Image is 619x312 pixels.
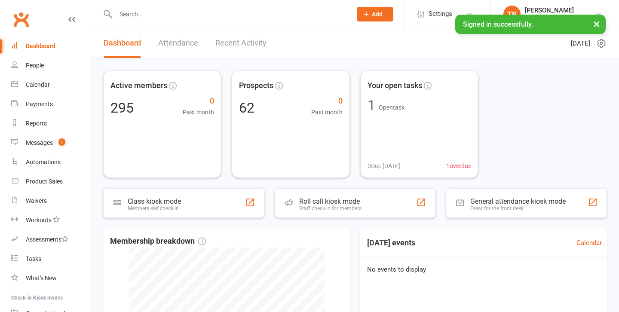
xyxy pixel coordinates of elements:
div: No events to display [357,257,610,281]
div: Staff check-in for members [299,205,362,211]
span: 1 [58,138,65,146]
a: Payments [11,95,91,114]
span: 0 [183,95,214,107]
div: 62 [239,101,254,115]
a: Automations [11,153,91,172]
span: Active members [110,80,167,92]
a: Dashboard [104,28,141,58]
div: TR [503,6,521,23]
div: Workouts [26,217,52,223]
div: Class kiosk mode [128,197,181,205]
span: Signed in successfully. [463,20,533,28]
div: [PERSON_NAME] [525,6,574,14]
div: Messages [26,139,53,146]
a: Assessments [11,230,91,249]
div: Great for the front desk [470,205,566,211]
a: Reports [11,114,91,133]
span: Add [372,11,383,18]
h3: [DATE] events [360,235,422,251]
span: Past month [311,107,343,117]
a: Attendance [158,28,198,58]
div: Roll call kiosk mode [299,197,362,205]
a: Messages 1 [11,133,91,153]
input: Search... [113,8,346,20]
div: Payments [26,101,53,107]
span: Past month [183,107,214,117]
div: 1 [368,98,375,112]
div: Reports [26,120,47,127]
a: Dashboard [11,37,91,56]
span: 1 overdue [446,161,471,171]
a: Workouts [11,211,91,230]
div: Dashboard [26,43,55,49]
a: Calendar [11,75,91,95]
button: × [589,15,604,33]
div: Lyf 24/7 [525,14,574,22]
div: 295 [110,101,134,115]
div: Members self check-in [128,205,181,211]
a: Tasks [11,249,91,269]
div: People [26,62,44,69]
div: General attendance kiosk mode [470,197,566,205]
div: Tasks [26,255,41,262]
div: Product Sales [26,178,63,185]
div: What's New [26,275,57,281]
span: Open task [379,104,404,111]
span: Your open tasks [368,80,422,92]
a: Clubworx [10,9,32,30]
span: 0 [311,95,343,107]
span: Prospects [239,80,273,92]
div: Assessments [26,236,68,243]
a: What's New [11,269,91,288]
a: Recent Activity [215,28,267,58]
a: Product Sales [11,172,91,191]
span: Settings [429,4,452,24]
span: 0 Due [DATE] [368,161,400,171]
span: Membership breakdown [110,235,206,248]
a: People [11,56,91,75]
div: Calendar [26,81,50,88]
button: Add [357,7,393,21]
div: Waivers [26,197,47,204]
a: Calendar [576,238,602,248]
a: Waivers [11,191,91,211]
div: Automations [26,159,61,165]
span: [DATE] [571,38,590,49]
